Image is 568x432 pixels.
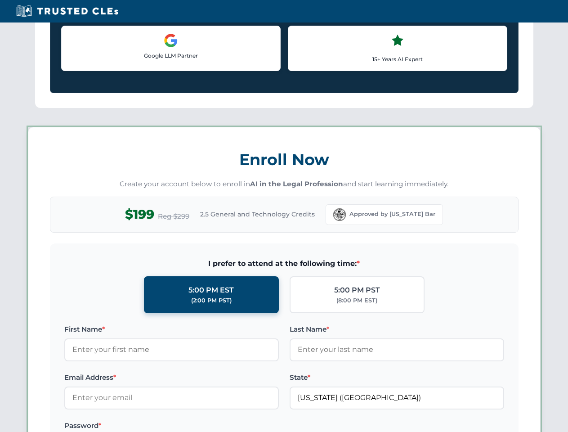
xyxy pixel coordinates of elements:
p: Create your account below to enroll in and start learning immediately. [50,179,519,189]
input: Enter your first name [64,338,279,361]
div: 5:00 PM PST [334,284,380,296]
label: First Name [64,324,279,335]
p: Google LLM Partner [69,51,273,60]
label: Password [64,420,279,431]
span: $199 [125,204,154,225]
img: Florida Bar [333,208,346,221]
label: Email Address [64,372,279,383]
img: Trusted CLEs [13,4,121,18]
div: (8:00 PM EST) [336,296,377,305]
label: Last Name [290,324,504,335]
input: Enter your email [64,387,279,409]
div: 5:00 PM EST [188,284,234,296]
input: Enter your last name [290,338,504,361]
label: State [290,372,504,383]
img: Google [164,33,178,48]
p: 15+ Years AI Expert [295,55,500,63]
h3: Enroll Now [50,145,519,174]
span: Reg $299 [158,211,189,222]
input: Florida (FL) [290,387,504,409]
span: I prefer to attend at the following time: [64,258,504,270]
span: Approved by [US_STATE] Bar [349,210,435,219]
strong: AI in the Legal Profession [250,180,343,188]
span: 2.5 General and Technology Credits [200,209,315,219]
div: (2:00 PM PST) [191,296,232,305]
